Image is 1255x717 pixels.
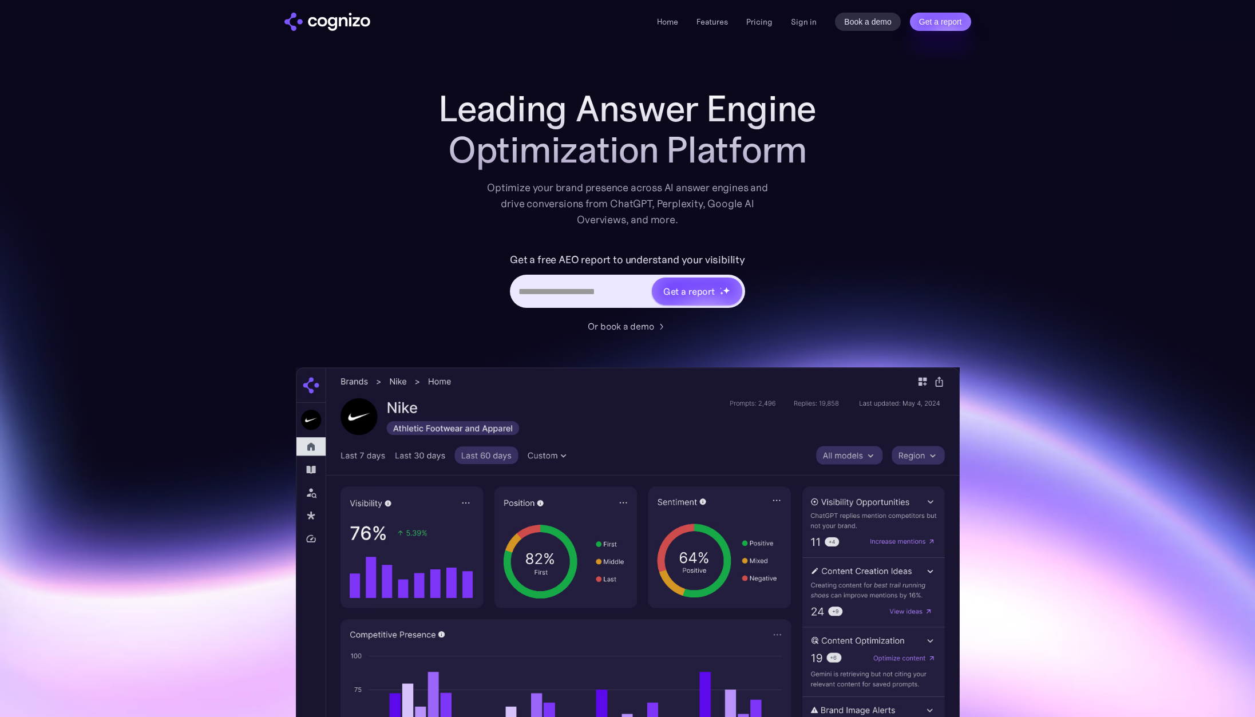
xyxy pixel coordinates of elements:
a: Features [696,17,728,27]
a: Home [657,17,678,27]
img: cognizo logo [284,13,370,31]
div: Optimize your brand presence across AI answer engines and drive conversions from ChatGPT, Perplex... [487,180,769,228]
h1: Leading Answer Engine Optimization Platform [399,88,857,171]
a: Or book a demo [588,319,668,333]
img: star [723,287,730,294]
a: Get a reportstarstarstar [651,276,743,306]
img: star [720,291,724,295]
a: Pricing [746,17,773,27]
form: Hero URL Input Form [510,251,745,314]
a: Sign in [791,15,817,29]
div: Get a report [663,284,715,298]
div: Or book a demo [588,319,654,333]
img: star [720,287,722,289]
label: Get a free AEO report to understand your visibility [510,251,745,269]
a: Get a report [910,13,971,31]
a: home [284,13,370,31]
a: Book a demo [835,13,901,31]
